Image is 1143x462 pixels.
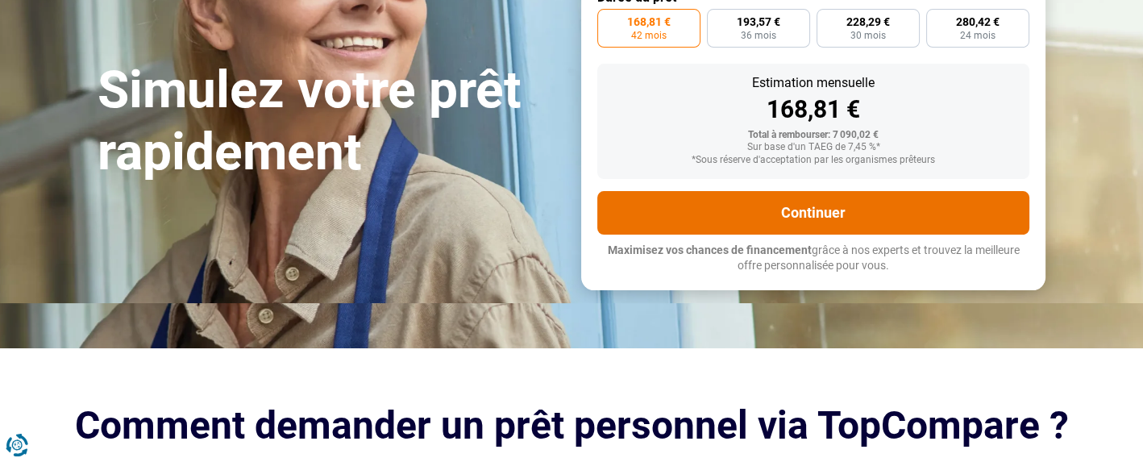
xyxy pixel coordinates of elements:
[610,98,1016,122] div: 168,81 €
[610,77,1016,89] div: Estimation mensuelle
[608,243,812,256] span: Maximisez vos chances de financement
[846,16,890,27] span: 228,29 €
[741,31,776,40] span: 36 mois
[49,403,1094,447] h2: Comment demander un prêt personnel via TopCompare ?
[631,31,667,40] span: 42 mois
[98,60,562,184] h1: Simulez votre prêt rapidement
[610,155,1016,166] div: *Sous réserve d'acceptation par les organismes prêteurs
[627,16,671,27] span: 168,81 €
[956,16,1000,27] span: 280,42 €
[597,191,1029,235] button: Continuer
[960,31,995,40] span: 24 mois
[737,16,780,27] span: 193,57 €
[610,142,1016,153] div: Sur base d'un TAEG de 7,45 %*
[597,243,1029,274] p: grâce à nos experts et trouvez la meilleure offre personnalisée pour vous.
[850,31,886,40] span: 30 mois
[610,130,1016,141] div: Total à rembourser: 7 090,02 €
